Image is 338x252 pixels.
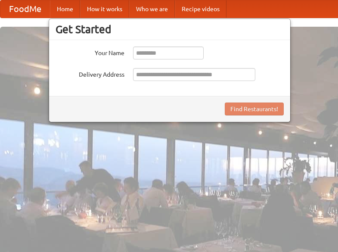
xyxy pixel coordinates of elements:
[56,47,124,57] label: Your Name
[80,0,129,18] a: How it works
[56,23,284,36] h3: Get Started
[0,0,50,18] a: FoodMe
[56,68,124,79] label: Delivery Address
[129,0,175,18] a: Who we are
[50,0,80,18] a: Home
[225,103,284,115] button: Find Restaurants!
[175,0,226,18] a: Recipe videos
